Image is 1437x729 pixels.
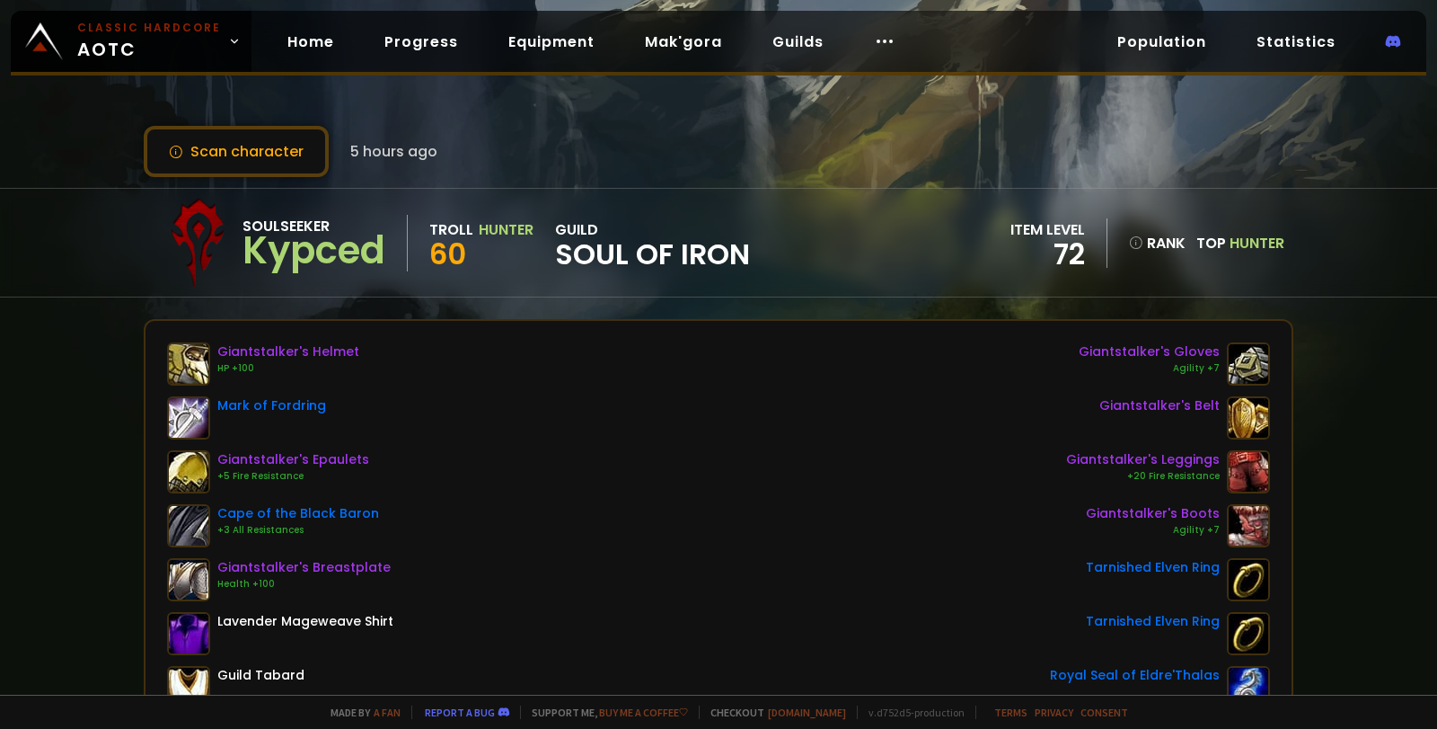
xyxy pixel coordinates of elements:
button: Scan character [144,126,329,177]
div: Giantstalker's Boots [1086,504,1220,523]
div: Tarnished Elven Ring [1086,612,1220,631]
a: Guilds [758,23,838,60]
a: Statistics [1242,23,1350,60]
div: Agility +7 [1079,361,1220,376]
span: Soul of Iron [555,241,750,268]
img: item-16848 [167,450,210,493]
img: item-15411 [167,396,210,440]
div: Giantstalker's Epaulets [217,450,369,469]
div: Hunter [479,218,533,241]
div: item level [1010,218,1085,241]
div: Royal Seal of Eldre'Thalas [1050,666,1220,685]
div: Giantstalker's Belt [1099,396,1220,415]
div: Mark of Fordring [217,396,326,415]
img: item-5976 [167,666,210,709]
div: Agility +7 [1086,523,1220,538]
img: item-16845 [167,558,210,601]
div: 72 [1010,241,1085,268]
div: Giantstalker's Gloves [1079,342,1220,361]
a: Report a bug [425,706,495,719]
div: rank [1129,232,1186,254]
img: item-18473 [1227,666,1270,709]
span: v. d752d5 - production [857,706,965,719]
img: item-18500 [1227,612,1270,655]
div: HP +100 [217,361,359,376]
img: item-16849 [1227,504,1270,547]
a: Population [1103,23,1221,60]
span: Hunter [1230,233,1284,253]
div: Health +100 [217,577,391,591]
div: +5 Fire Resistance [217,469,369,484]
a: Mak'gora [630,23,736,60]
div: Troll [429,218,473,241]
a: Progress [370,23,472,60]
small: Classic Hardcore [77,20,221,36]
div: +20 Fire Resistance [1066,469,1220,484]
div: Lavender Mageweave Shirt [217,612,393,631]
a: Consent [1080,706,1128,719]
a: Home [273,23,348,60]
div: +3 All Resistances [217,523,379,538]
a: Privacy [1035,706,1073,719]
img: item-16851 [1227,396,1270,440]
a: Classic HardcoreAOTC [11,11,251,72]
div: Giantstalker's Leggings [1066,450,1220,469]
div: Cape of the Black Baron [217,504,379,523]
img: item-16852 [1227,342,1270,386]
div: Giantstalker's Breastplate [217,558,391,577]
span: Checkout [699,706,846,719]
div: Top [1196,232,1284,254]
div: Guild Tabard [217,666,304,685]
img: item-18500 [1227,558,1270,601]
a: a fan [374,706,401,719]
div: Tarnished Elven Ring [1086,558,1220,577]
span: Made by [320,706,401,719]
div: Soulseeker [242,215,385,237]
img: item-10054 [167,612,210,655]
img: item-16847 [1227,450,1270,493]
span: 5 hours ago [350,140,437,163]
a: Terms [994,706,1027,719]
img: item-13340 [167,504,210,547]
span: Support me, [520,706,688,719]
a: Buy me a coffee [599,706,688,719]
span: 60 [429,234,466,274]
a: [DOMAIN_NAME] [768,706,846,719]
img: item-16846 [167,342,210,386]
div: Giantstalker's Helmet [217,342,359,361]
a: Equipment [494,23,609,60]
div: guild [555,218,750,268]
span: AOTC [77,20,221,63]
div: Kypced [242,237,385,264]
